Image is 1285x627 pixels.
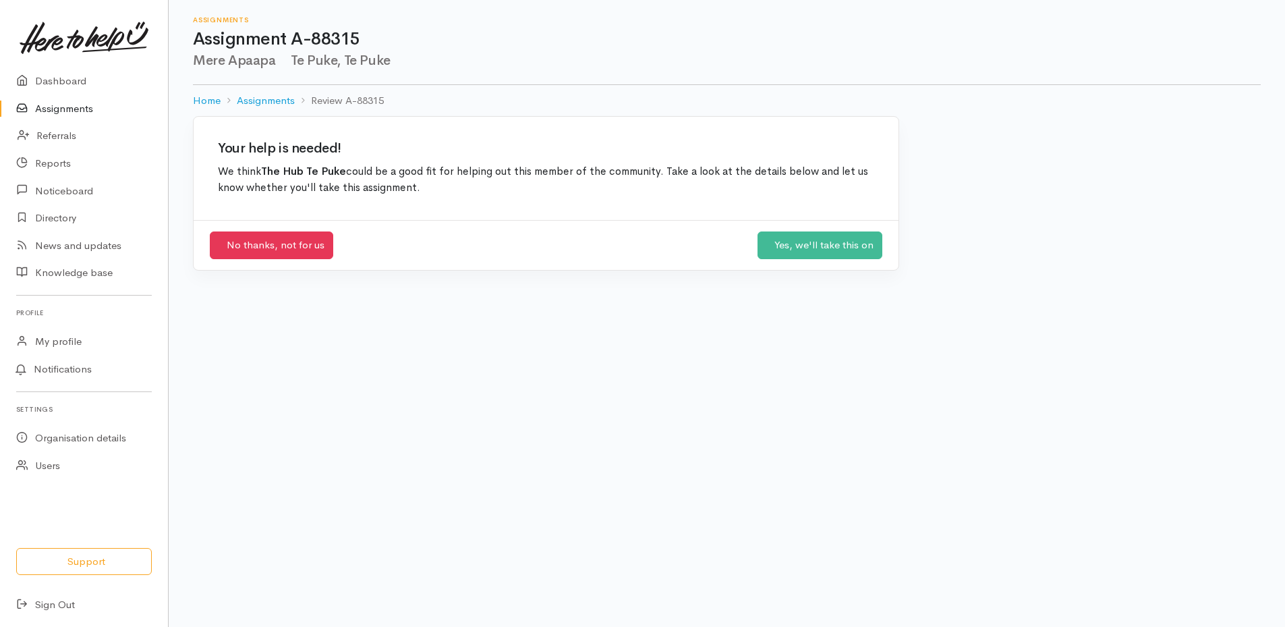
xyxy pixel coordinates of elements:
[237,93,295,109] a: Assignments
[284,52,391,69] span: Te Puke, Te Puke
[193,93,221,109] a: Home
[193,30,1261,49] h1: Assignment A-88315
[193,85,1261,117] nav: breadcrumb
[295,93,384,109] li: Review A-88315
[758,231,882,259] a: Yes, we'll take this on
[218,141,874,156] h2: Your help is needed!
[261,165,346,178] b: The Hub Te Puke
[193,53,1261,68] h2: Mere Apaapa
[193,16,1261,24] h6: Assignments
[16,304,152,322] h6: Profile
[16,400,152,418] h6: Settings
[210,231,333,259] a: No thanks, not for us
[16,548,152,576] button: Support
[218,164,874,196] p: We think could be a good fit for helping out this member of the community. Take a look at the det...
